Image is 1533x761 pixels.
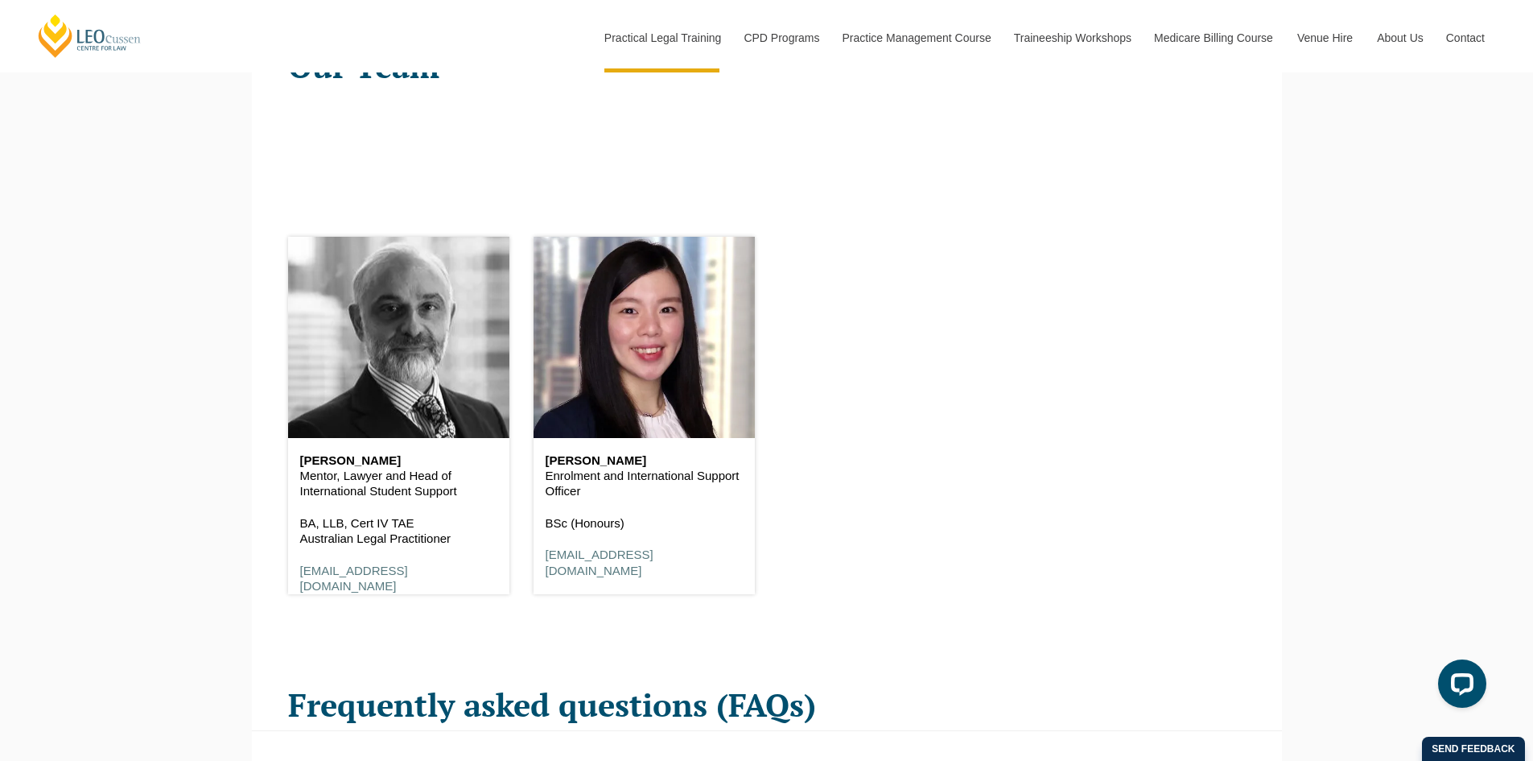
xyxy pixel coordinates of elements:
p: BA, LLB, Cert IV TAE Australian Legal Practitioner [300,515,497,547]
a: About Us [1365,3,1434,72]
span: Frequently asked questions (FAQs) [288,683,816,726]
a: Practical Legal Training [592,3,732,72]
a: [EMAIL_ADDRESS][DOMAIN_NAME] [300,564,408,593]
p: Enrolment and International Support Officer [546,468,743,499]
a: Contact [1434,3,1497,72]
p: BSc (Honours) [546,515,743,531]
a: Practice Management Course [830,3,1002,72]
a: Medicare Billing Course [1142,3,1285,72]
a: [PERSON_NAME] Centre for Law [36,13,143,59]
a: [EMAIL_ADDRESS][DOMAIN_NAME] [546,548,653,577]
a: CPD Programs [731,3,830,72]
a: Traineeship Workshops [1002,3,1142,72]
h6: [PERSON_NAME] [546,454,743,468]
p: Mentor, Lawyer and Head of International Student Support [300,468,497,499]
a: Venue Hire [1285,3,1365,72]
iframe: LiveChat chat widget [1425,653,1493,721]
h6: [PERSON_NAME] [300,454,497,468]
